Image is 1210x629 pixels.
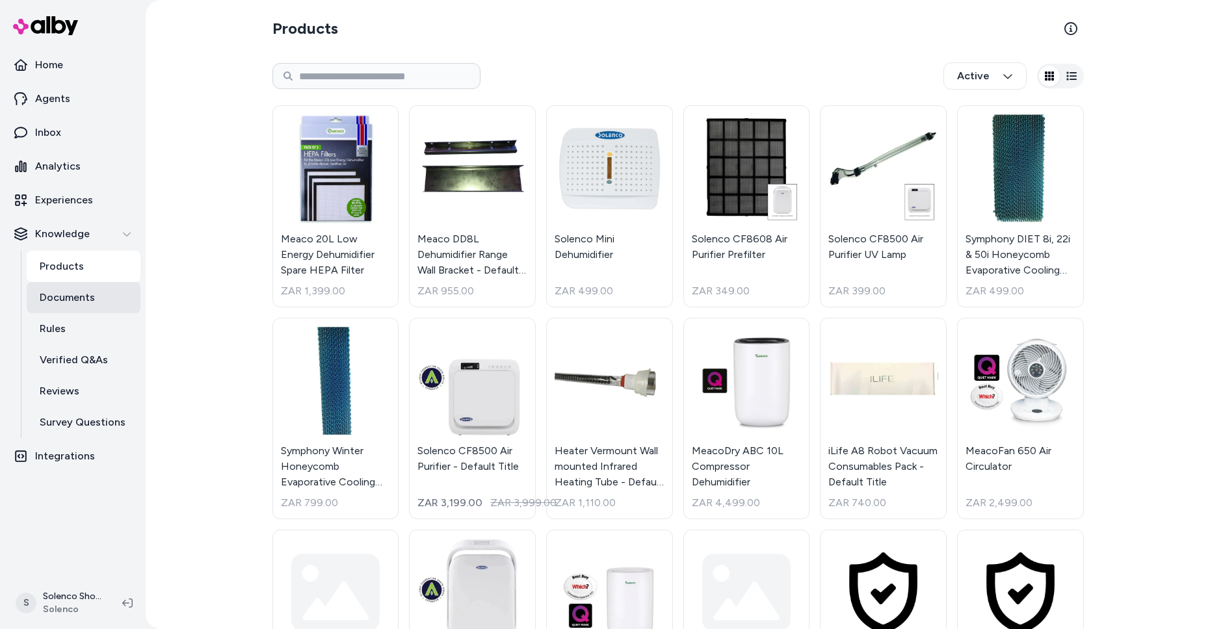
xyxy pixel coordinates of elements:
[546,105,673,307] a: Solenco Mini DehumidifierSolenco Mini DehumidifierZAR 499.00
[35,159,81,174] p: Analytics
[43,590,101,603] p: Solenco Shopify
[35,91,70,107] p: Agents
[683,105,810,307] a: Solenco CF8608 Air Purifier PrefilterSolenco CF8608 Air Purifier PrefilterZAR 349.00
[957,105,1084,307] a: Symphony DIET 8i, 22i & 50i Honeycomb Evaporative Cooling Pad - Default TitleSymphony DIET 8i, 22...
[820,105,947,307] a: Solenco CF8500 Air Purifier UV LampSolenco CF8500 Air Purifier UV LampZAR 399.00
[5,151,140,182] a: Analytics
[27,407,140,438] a: Survey Questions
[5,441,140,472] a: Integrations
[27,344,140,376] a: Verified Q&As
[35,192,93,208] p: Experiences
[40,383,79,399] p: Reviews
[27,313,140,344] a: Rules
[35,57,63,73] p: Home
[27,376,140,407] a: Reviews
[16,593,36,613] span: S
[13,16,78,35] img: alby Logo
[27,251,140,282] a: Products
[35,125,61,140] p: Inbox
[5,83,140,114] a: Agents
[943,62,1027,90] button: Active
[43,603,101,616] span: Solenco
[35,448,95,464] p: Integrations
[40,321,66,337] p: Rules
[5,49,140,81] a: Home
[272,318,399,520] a: Symphony Winter Honeycomb Evaporative Cooling Pads - Default TitleSymphony Winter Honeycomb Evapo...
[40,259,84,274] p: Products
[27,282,140,313] a: Documents
[820,318,947,520] a: iLife A8 Robot Vacuum Consumables Pack - Default TitleiLife A8 Robot Vacuum Consumables Pack - De...
[409,318,536,520] a: Solenco CF8500 Air Purifier - Default TitleSolenco CF8500 Air Purifier - Default TitleZAR 3,199.0...
[272,105,399,307] a: Meaco 20L Low Energy Dehumidifier Spare HEPA FilterMeaco 20L Low Energy Dehumidifier Spare HEPA F...
[8,582,112,624] button: SSolenco ShopifySolenco
[546,318,673,520] a: Heater Vermount Wall mounted Infrared Heating Tube - Default TitleHeater Vermount Wall mounted In...
[5,185,140,216] a: Experiences
[40,415,125,430] p: Survey Questions
[40,352,108,368] p: Verified Q&As
[957,318,1084,520] a: MeacoFan 650 Air CirculatorMeacoFan 650 Air CirculatorZAR 2,499.00
[683,318,810,520] a: MeacoDry ABC 10L Compressor DehumidifierMeacoDry ABC 10L Compressor DehumidifierZAR 4,499.00
[5,218,140,250] button: Knowledge
[5,117,140,148] a: Inbox
[35,226,90,242] p: Knowledge
[272,18,338,39] h2: Products
[409,105,536,307] a: Meaco DD8L Dehumidifier Range Wall Bracket - Default TitleMeaco DD8L Dehumidifier Range Wall Brac...
[40,290,95,305] p: Documents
